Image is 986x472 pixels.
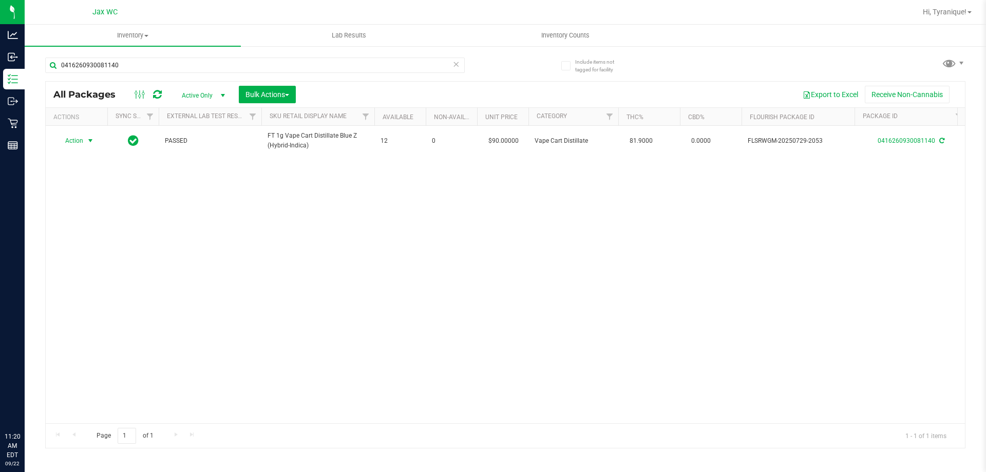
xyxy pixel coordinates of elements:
[167,112,248,120] a: External Lab Test Result
[381,136,420,146] span: 12
[938,137,944,144] span: Sync from Compliance System
[863,112,898,120] a: Package ID
[116,112,155,120] a: Sync Status
[865,86,950,103] button: Receive Non-Cannabis
[457,25,673,46] a: Inventory Counts
[432,136,471,146] span: 0
[5,460,20,467] p: 09/22
[8,74,18,84] inline-svg: Inventory
[88,428,162,444] span: Page of 1
[485,114,518,121] a: Unit Price
[535,136,612,146] span: Vape Cart Distillate
[575,58,627,73] span: Include items not tagged for facility
[483,134,524,148] span: $90.00000
[270,112,347,120] a: Sku Retail Display Name
[8,140,18,150] inline-svg: Reports
[897,428,955,443] span: 1 - 1 of 1 items
[10,390,41,421] iframe: Resource center
[452,58,460,71] span: Clear
[5,432,20,460] p: 11:20 AM EDT
[128,134,139,148] span: In Sync
[748,136,848,146] span: FLSRWGM-20250729-2053
[878,137,935,144] a: 0416260930081140
[8,96,18,106] inline-svg: Outbound
[165,136,255,146] span: PASSED
[53,89,126,100] span: All Packages
[8,52,18,62] inline-svg: Inbound
[527,31,603,40] span: Inventory Counts
[53,114,103,121] div: Actions
[8,118,18,128] inline-svg: Retail
[923,8,966,16] span: Hi, Tyranique!
[239,86,296,103] button: Bulk Actions
[268,131,368,150] span: FT 1g Vape Cart Distillate Blue Z (Hybrid-Indica)
[688,114,705,121] a: CBD%
[601,108,618,125] a: Filter
[624,134,658,148] span: 81.9000
[434,114,480,121] a: Non-Available
[627,114,643,121] a: THC%
[245,90,289,99] span: Bulk Actions
[84,134,97,148] span: select
[118,428,136,444] input: 1
[25,31,241,40] span: Inventory
[241,25,457,46] a: Lab Results
[244,108,261,125] a: Filter
[357,108,374,125] a: Filter
[318,31,380,40] span: Lab Results
[750,114,814,121] a: Flourish Package ID
[56,134,84,148] span: Action
[8,30,18,40] inline-svg: Analytics
[142,108,159,125] a: Filter
[686,134,716,148] span: 0.0000
[796,86,865,103] button: Export to Excel
[25,25,241,46] a: Inventory
[951,108,968,125] a: Filter
[45,58,465,73] input: Search Package ID, Item Name, SKU, Lot or Part Number...
[92,8,118,16] span: Jax WC
[383,114,413,121] a: Available
[537,112,567,120] a: Category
